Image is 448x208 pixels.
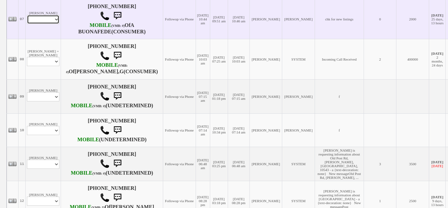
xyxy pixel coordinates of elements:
[111,90,124,103] img: sms.png
[71,170,106,176] b: AT&T Wireless
[111,157,124,170] img: sms.png
[282,39,315,79] td: SYSTEM
[62,43,162,75] h4: [PHONE_NUMBER] Of (CONSUMER)
[96,62,118,68] font: MOBILE
[111,191,124,204] img: sms.png
[26,147,61,181] td: [PERSON_NAME]
[249,39,282,79] td: [PERSON_NAME]
[364,147,396,181] td: 3
[163,147,196,181] td: Followup via Phone
[111,9,124,22] img: sms.png
[92,104,106,108] font: (VMB: #)
[26,39,61,79] td: [PERSON_NAME] + [PERSON_NAME]
[71,170,92,176] font: MOBILE
[210,79,228,113] td: [DATE] 01:18 pm
[18,147,26,181] td: 11
[66,62,127,75] b: T-Mobile USA, Inc.
[78,137,99,143] b: Onvoy Spectrum, LLC
[429,39,445,79] td: 2 months, 24 days
[163,113,196,147] td: Followup via Phone
[26,113,61,147] td: [PERSON_NAME]
[100,159,110,168] img: call.png
[62,151,162,177] h4: [PHONE_NUMBER] (UNDETERMINED)
[62,4,162,35] h4: [PHONE_NUMBER] Of (CONSUMER)
[228,79,249,113] td: [DATE] 07:15 am
[18,113,26,147] td: 10
[100,51,110,61] img: call.png
[18,79,26,113] td: 09
[396,39,429,79] td: 400000
[249,113,282,147] td: [PERSON_NAME]
[396,147,429,181] td: 3500
[92,172,106,175] font: (VMB: #)
[163,79,196,113] td: Followup via Phone
[364,39,396,79] td: 2
[196,39,210,79] td: [DATE] 10:03 am
[431,160,443,164] b: [DATE]
[71,103,92,109] font: MOBILE
[62,84,162,109] h4: [PHONE_NUMBER] (UNDETERMINED)
[431,195,443,199] b: [DATE]
[282,113,315,147] td: [PERSON_NAME]
[196,147,210,181] td: [DATE] 06:48 am
[100,125,110,135] img: call.png
[100,193,110,202] img: call.png
[210,147,228,181] td: [DATE] 03:25 pm
[90,22,111,28] font: MOBILE
[90,22,125,28] b: AT&T Wireless
[18,39,26,79] td: 08
[315,39,364,79] td: Incoming Call Received
[26,79,61,113] td: [PERSON_NAME]
[431,13,443,17] b: [DATE]
[282,79,315,113] td: [PERSON_NAME]
[78,22,134,35] b: A BUONAFEDE
[111,49,124,62] img: sms.png
[111,24,125,28] font: (VMB: #)
[315,113,364,147] td: f
[100,91,110,101] img: call.png
[196,79,210,113] td: [DATE] 07:15 am
[282,147,315,181] td: SYSTEM
[62,118,162,143] h4: [PHONE_NUMBER] (UNDETERMINED)
[228,113,249,147] td: [DATE] 07:14 am
[431,52,443,55] b: [DATE]
[111,124,124,137] img: sms.png
[431,164,443,168] font: [DATE]
[100,11,110,21] img: call.png
[210,113,228,147] td: [DATE] 10:34 pm
[78,137,99,143] font: MOBILE
[75,69,124,75] b: [PERSON_NAME],G
[249,147,282,181] td: [PERSON_NAME]
[71,103,106,109] b: T-Mobile USA, Inc.
[66,64,127,74] font: (VMB: #)
[228,147,249,181] td: [DATE] 06:48 am
[210,39,228,79] td: [DATE] 07:25 am
[315,147,364,181] td: [PERSON_NAME] is requesting information about Old Post Rd, [PERSON_NAME], [GEOGRAPHIC_DATA], 1054...
[315,79,364,113] td: f
[249,79,282,113] td: [PERSON_NAME]
[228,39,249,79] td: [DATE] 10:03 am
[196,113,210,147] td: [DATE] 07:14 am
[163,39,196,79] td: Followup via Phone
